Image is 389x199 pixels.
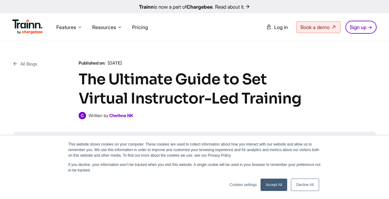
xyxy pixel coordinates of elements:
[12,60,37,68] a: All Blogs
[68,162,321,173] p: If you decline, your information won’t be tracked when you visit this website. A single cookie wi...
[79,112,86,119] span: C
[56,24,76,31] span: Features
[187,4,213,10] b: Chargebee
[230,182,257,188] a: Cookies settings
[139,4,154,10] b: Trainn
[108,60,122,66] span: [DATE]
[132,24,148,30] a: Pricing
[109,113,133,118] a: Chethna NK
[300,24,330,30] span: Book a demo
[79,70,311,108] h1: The Ultimate Guide to Set Virtual Instructor-Led Training
[92,24,116,31] span: Resources
[68,142,321,158] p: This website stores cookies on your computer. These cookies are used to collect information about...
[274,24,288,30] span: Log in
[291,179,319,191] a: Decline All
[89,113,108,118] span: Written by
[261,179,287,191] a: Accept All
[345,21,377,34] a: Sign up →
[296,21,340,33] a: Book a demo
[12,19,43,34] img: Trainn Logo
[79,60,106,66] b: Published on:
[262,22,292,33] a: Log in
